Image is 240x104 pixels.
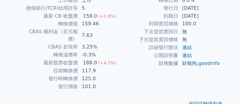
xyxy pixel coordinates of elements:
td: 財務數據 [120,60,178,68]
div: 159.0 [82,13,98,20]
td: 無 [178,28,220,36]
td: 轉換溢價率 [20,51,78,59]
td: 5 [78,4,120,12]
td: CBAS 權利金（百元報價） [20,28,78,43]
a: 連結 [182,53,192,59]
td: 最新 CB 收盤價 [20,12,78,20]
td: 3.25% [78,43,120,51]
td: 下次提前賣回價格 [120,36,178,44]
a: 財報狗 [182,61,197,66]
td: 目前轉換價 [20,67,78,75]
td: 無 [178,36,220,44]
td: 125.0 [78,75,120,83]
td: CBAS 折現率 [20,43,78,51]
td: [DATE] [178,4,220,12]
a: 連結 [182,45,192,51]
td: 117.9 [78,67,120,75]
td: 到期日 [120,12,178,20]
td: 159.46 [78,20,120,28]
div: 188.0 [82,59,98,67]
span: (+3.9%) [98,14,116,19]
td: 100.0 [178,20,220,28]
td: 轉換價值 [20,20,78,28]
td: 到期賣回價格 [120,20,178,28]
span: (+4.2%) [98,61,116,66]
td: 發行時轉換價 [20,75,78,83]
td: 詳細發行辦法 [120,44,178,52]
td: 發行日 [120,4,178,12]
td: 公開說明書 [120,52,178,60]
td: 101.0 [78,83,120,91]
td: 擔保銀行/TCRI信用評等 [20,4,78,12]
td: 發行價格 [20,83,78,91]
td: 最新股票收盤價 [20,59,78,67]
td: 7.63 [78,28,120,43]
td: , [178,60,220,68]
a: goodinfo [198,61,220,66]
td: [DATE] [178,12,220,20]
td: 下次提前賣回日 [120,28,178,36]
td: -0.3% [78,51,120,59]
